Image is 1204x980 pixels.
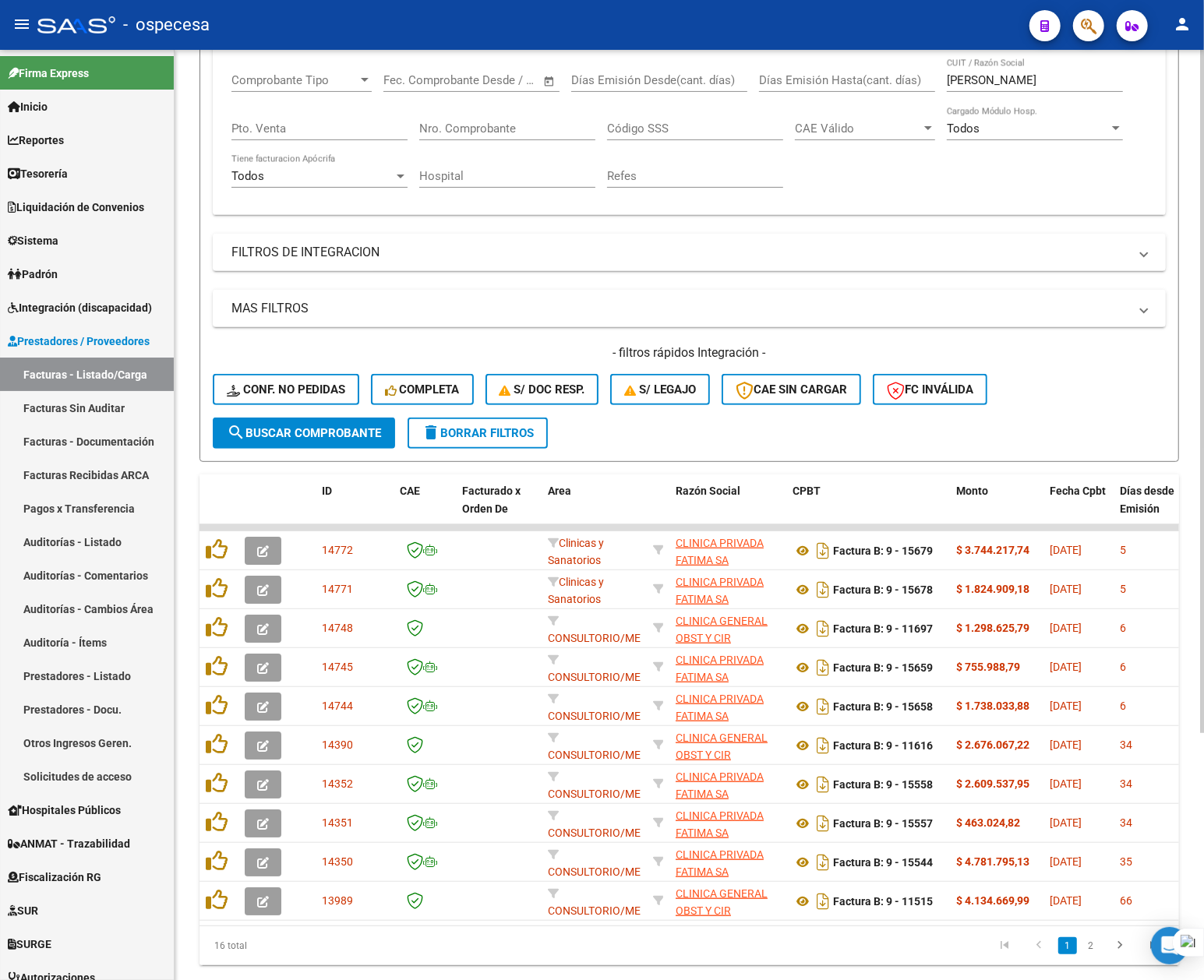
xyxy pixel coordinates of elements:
[676,537,764,567] span: CLINICA PRIVADA FATIMA SA
[950,474,1043,543] datatable-header-cell: Monto
[1058,937,1077,954] a: 1
[676,615,768,698] span: CLINICA GENERAL OBST Y CIR NUESTRA SE#ORA DE FATIMA SOC ANON
[548,537,619,585] span: Clinicas y Sanatorios INTERNACION
[956,622,1029,634] strong: $ 1.298.625,79
[1120,661,1126,673] span: 6
[548,848,672,879] span: CONSULTORIO/MEDICOS
[956,661,1020,673] strong: $ 755.988,79
[813,772,833,797] i: Descargar documento
[8,902,38,919] span: SUR
[669,474,786,543] datatable-header-cell: Razón Social
[956,485,988,497] span: Monto
[1120,855,1132,868] span: 35
[322,622,353,634] span: 14748
[676,690,780,723] div: 30598797303
[956,816,1020,829] strong: $ 463.024,82
[833,817,933,830] strong: Factura B: 9 - 15557
[1105,937,1135,954] a: go to next page
[1050,816,1082,829] span: [DATE]
[676,693,764,723] span: CLINICA PRIVADA FATIMA SA
[676,885,780,918] div: 33554837919
[956,544,1029,556] strong: $ 3.744.217,74
[676,654,764,684] span: CLINICA PRIVADA FATIMA SA
[1056,932,1079,959] li: page 1
[548,485,571,497] span: Area
[956,777,1029,790] strong: $ 2.609.537,95
[322,583,353,595] span: 14771
[1050,777,1082,790] span: [DATE]
[676,651,780,684] div: 30598797303
[12,15,31,33] mat-icon: menu
[813,889,833,914] i: Descargar documento
[199,926,393,965] div: 16 total
[1050,583,1082,595] span: [DATE]
[8,333,150,350] span: Prestadores / Proveedores
[422,426,534,440] span: Borrar Filtros
[990,937,1019,954] a: go to first page
[956,700,1029,712] strong: $ 1.738.033,88
[833,778,933,791] strong: Factura B: 9 - 15558
[1120,894,1132,907] span: 66
[833,661,933,674] strong: Factura B: 9 - 15659
[676,485,740,497] span: Razón Social
[676,809,764,840] span: CLINICA PRIVADA FATIMA SA
[676,887,768,971] span: CLINICA GENERAL OBST Y CIR NUESTRA SE#ORA DE FATIMA SOC ANON
[813,655,833,680] i: Descargar documento
[956,894,1029,907] strong: $ 4.134.669,99
[8,199,144,216] span: Liquidación de Convenios
[548,809,672,840] span: CONSULTORIO/MEDICOS
[548,887,672,918] span: CONSULTORIO/MEDICOS
[322,485,332,497] span: ID
[316,474,394,543] datatable-header-cell: ID
[1050,739,1082,751] span: [DATE]
[1050,855,1082,868] span: [DATE]
[322,777,353,790] span: 14352
[400,485,420,497] span: CAE
[8,132,64,149] span: Reportes
[956,855,1029,868] strong: $ 4.781.795,13
[1024,937,1054,954] a: go to previous page
[385,382,460,397] span: Completa
[887,382,973,397] span: FC Inválida
[813,538,833,563] i: Descargar documento
[322,700,353,712] span: 14744
[1120,700,1126,712] span: 6
[213,344,1166,361] h4: - filtros rápidos Integración -
[813,733,833,758] i: Descargar documento
[8,65,89,82] span: Firma Express
[8,299,152,316] span: Integración (discapacidad)
[461,73,536,87] input: Fecha fin
[408,418,548,449] button: Borrar Filtros
[676,729,780,762] div: 33554837919
[8,835,130,852] span: ANMAT - Trazabilidad
[676,534,780,567] div: 30598797303
[548,693,672,723] span: CONSULTORIO/MEDICOS
[8,869,101,886] span: Fiscalización RG
[1120,485,1174,515] span: Días desde Emisión
[123,8,210,42] span: - ospecesa
[873,374,987,405] button: FC Inválida
[1120,816,1132,829] span: 34
[833,583,933,596] strong: Factura B: 9 - 15678
[548,654,672,684] span: CONSULTORIO/MEDICOS
[722,374,861,405] button: CAE SIN CARGAR
[227,382,345,397] span: Conf. no pedidas
[813,850,833,875] i: Descargar documento
[231,169,264,183] span: Todos
[213,290,1166,327] mat-expansion-panel-header: MAS FILTROS
[676,768,780,801] div: 30598797303
[676,807,780,840] div: 30598797303
[322,894,353,907] span: 13989
[383,73,447,87] input: Fecha inicio
[1173,15,1192,33] mat-icon: person
[322,739,353,751] span: 14390
[1139,937,1169,954] a: go to last page
[1079,932,1103,959] li: page 2
[1151,927,1188,964] div: Open Intercom Messenger
[541,72,559,90] button: Open calendar
[1050,622,1082,634] span: [DATE]
[1120,583,1126,595] span: 5
[227,426,381,440] span: Buscar Comprobante
[813,694,833,719] i: Descargar documento
[227,423,245,442] mat-icon: search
